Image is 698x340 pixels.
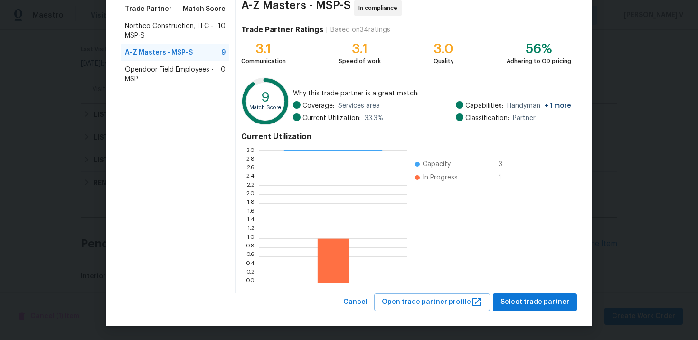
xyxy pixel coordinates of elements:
h4: Current Utilization [241,132,571,142]
text: 0.4 [245,262,255,268]
span: 0 [221,65,226,84]
span: Partner [513,113,536,123]
span: Current Utilization: [302,113,361,123]
div: 56% [507,44,571,54]
text: 9 [261,91,270,104]
button: Select trade partner [493,293,577,311]
span: 3 [499,160,514,169]
span: 1 [499,173,514,182]
button: Cancel [340,293,371,311]
text: 0.8 [245,245,255,250]
text: 3.0 [246,147,255,153]
text: 2.4 [246,174,255,179]
span: In compliance [358,3,401,13]
div: Adhering to OD pricing [507,57,571,66]
span: Classification: [465,113,509,123]
text: 1.2 [247,227,255,233]
text: 0.6 [246,254,255,259]
h4: Trade Partner Ratings [241,25,323,35]
text: 1.8 [247,200,255,206]
div: 3.1 [339,44,381,54]
span: Select trade partner [500,296,569,308]
div: | [323,25,330,35]
span: Services area [338,101,380,111]
span: A-Z Masters - MSP-S [125,48,193,57]
span: Capacity [423,160,451,169]
span: In Progress [423,173,458,182]
text: 0.0 [245,280,255,286]
text: 2.2 [246,182,255,188]
div: Speed of work [339,57,381,66]
div: Based on 34 ratings [330,25,390,35]
text: 1.0 [247,236,255,241]
span: 9 [221,48,226,57]
text: 1.4 [247,218,255,224]
span: Capabilities: [465,101,503,111]
span: Match Score [183,4,226,14]
text: 0.2 [246,271,255,277]
div: 3.1 [241,44,286,54]
span: A-Z Masters - MSP-S [241,0,351,16]
span: Why this trade partner is a great match: [293,89,571,98]
span: Open trade partner profile [382,296,482,308]
span: Handyman [507,101,571,111]
span: 10 [218,21,226,40]
text: 2.6 [246,165,255,170]
button: Open trade partner profile [374,293,490,311]
span: 33.3 % [365,113,383,123]
text: 2.0 [246,191,255,197]
div: Quality [434,57,454,66]
span: Northco Construction, LLC - MSP-S [125,21,218,40]
text: 2.8 [246,156,255,161]
span: Trade Partner [125,4,172,14]
span: Coverage: [302,101,334,111]
span: Opendoor Field Employees - MSP [125,65,221,84]
div: 3.0 [434,44,454,54]
span: Cancel [343,296,368,308]
text: 1.6 [247,209,255,215]
text: Match Score [249,105,281,110]
div: Communication [241,57,286,66]
span: + 1 more [544,103,571,109]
